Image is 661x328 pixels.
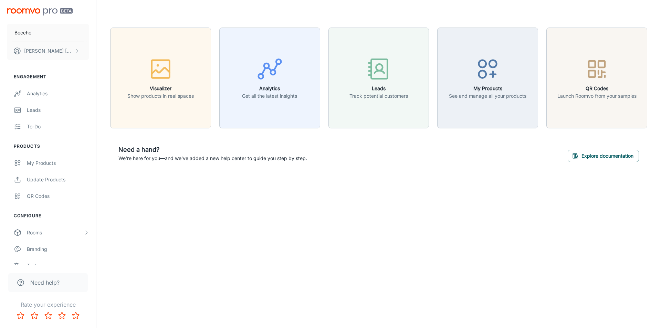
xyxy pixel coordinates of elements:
[568,152,639,159] a: Explore documentation
[7,24,89,42] button: Boccho
[568,150,639,162] button: Explore documentation
[449,92,526,100] p: See and manage all your products
[349,85,408,92] h6: Leads
[27,176,89,183] div: Update Products
[437,74,538,81] a: My ProductsSee and manage all your products
[24,47,73,55] p: [PERSON_NAME] [PERSON_NAME]
[127,92,194,100] p: Show products in real spaces
[437,28,538,128] button: My ProductsSee and manage all your products
[328,28,429,128] button: LeadsTrack potential customers
[7,8,73,15] img: Roomvo PRO Beta
[7,42,89,60] button: [PERSON_NAME] [PERSON_NAME]
[349,92,408,100] p: Track potential customers
[557,92,637,100] p: Launch Roomvo from your samples
[242,85,297,92] h6: Analytics
[328,74,429,81] a: LeadsTrack potential customers
[27,159,89,167] div: My Products
[118,145,307,155] h6: Need a hand?
[219,28,320,128] button: AnalyticsGet all the latest insights
[449,85,526,92] h6: My Products
[14,29,31,36] p: Boccho
[27,123,89,130] div: To-do
[27,106,89,114] div: Leads
[27,192,89,200] div: QR Codes
[557,85,637,92] h6: QR Codes
[219,74,320,81] a: AnalyticsGet all the latest insights
[242,92,297,100] p: Get all the latest insights
[27,90,89,97] div: Analytics
[110,28,211,128] button: VisualizerShow products in real spaces
[546,74,647,81] a: QR CodesLaunch Roomvo from your samples
[546,28,647,128] button: QR CodesLaunch Roomvo from your samples
[127,85,194,92] h6: Visualizer
[118,155,307,162] p: We're here for you—and we've added a new help center to guide you step by step.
